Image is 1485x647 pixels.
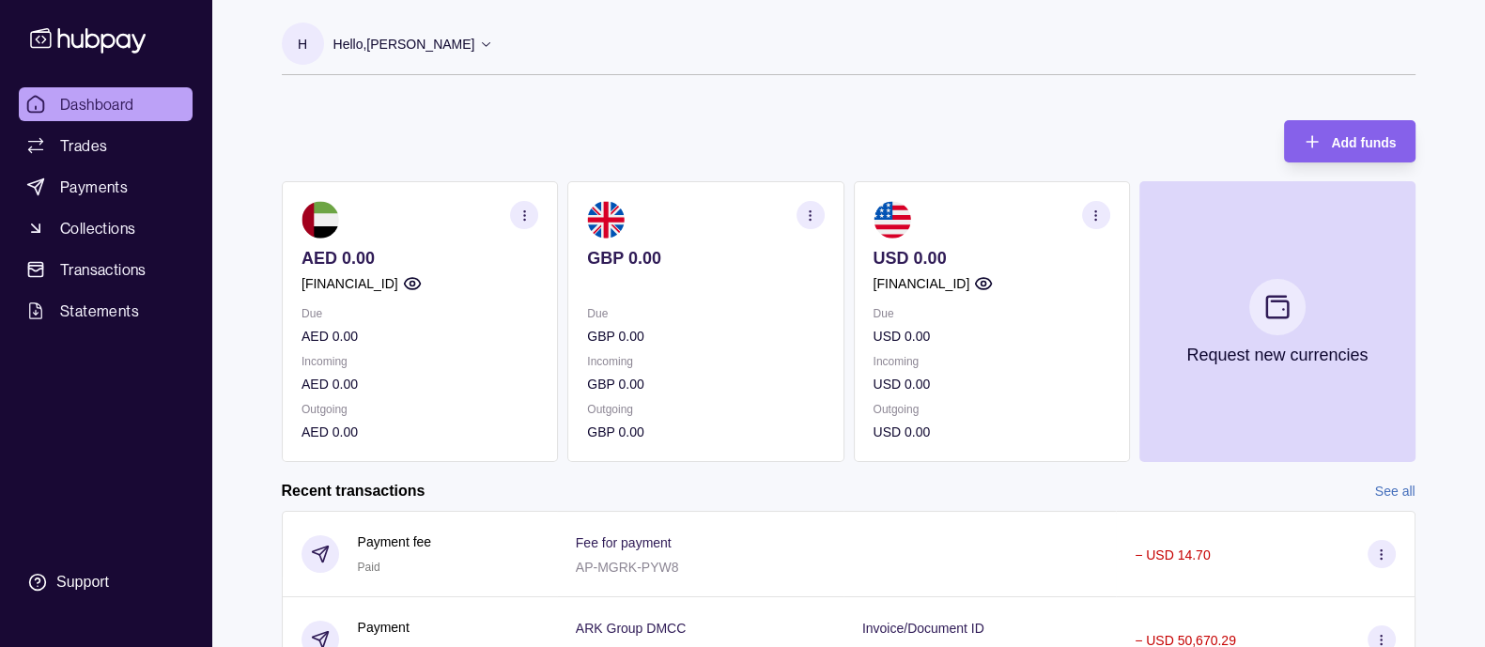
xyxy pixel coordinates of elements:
[19,87,193,121] a: Dashboard
[1331,135,1396,150] span: Add funds
[19,294,193,328] a: Statements
[60,258,147,281] span: Transactions
[576,560,679,575] p: AP-MGRK-PYW8
[587,374,824,394] p: GBP 0.00
[302,422,538,442] p: AED 0.00
[282,481,425,501] h2: Recent transactions
[358,531,432,552] p: Payment fee
[302,303,538,324] p: Due
[302,201,339,239] img: ae
[587,326,824,347] p: GBP 0.00
[862,621,984,636] p: Invoice/Document ID
[60,300,139,322] span: Statements
[1375,481,1415,501] a: See all
[576,621,686,636] p: ARK Group DMCC
[302,399,538,420] p: Outgoing
[19,562,193,602] a: Support
[587,422,824,442] p: GBP 0.00
[873,303,1109,324] p: Due
[19,129,193,162] a: Trades
[19,170,193,204] a: Payments
[358,617,410,638] p: Payment
[576,535,672,550] p: Fee for payment
[302,351,538,372] p: Incoming
[302,374,538,394] p: AED 0.00
[873,422,1109,442] p: USD 0.00
[587,399,824,420] p: Outgoing
[873,399,1109,420] p: Outgoing
[60,93,134,116] span: Dashboard
[60,134,107,157] span: Trades
[56,572,109,593] div: Support
[19,253,193,286] a: Transactions
[19,211,193,245] a: Collections
[1186,345,1368,365] p: Request new currencies
[333,34,475,54] p: Hello, [PERSON_NAME]
[873,201,910,239] img: us
[587,351,824,372] p: Incoming
[1135,547,1211,562] p: − USD 14.70
[873,326,1109,347] p: USD 0.00
[873,248,1109,269] p: USD 0.00
[587,201,625,239] img: gb
[587,303,824,324] p: Due
[873,351,1109,372] p: Incoming
[302,273,398,294] p: [FINANCIAL_ID]
[298,34,307,54] p: H
[302,326,538,347] p: AED 0.00
[1284,120,1415,162] button: Add funds
[1138,181,1415,462] button: Request new currencies
[873,374,1109,394] p: USD 0.00
[60,217,135,239] span: Collections
[873,273,969,294] p: [FINANCIAL_ID]
[302,248,538,269] p: AED 0.00
[587,248,824,269] p: GBP 0.00
[60,176,128,198] span: Payments
[358,561,380,574] span: Paid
